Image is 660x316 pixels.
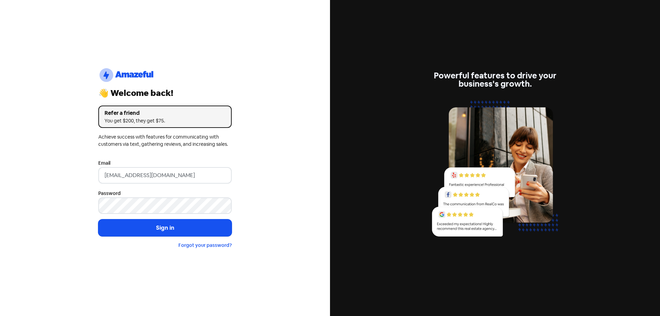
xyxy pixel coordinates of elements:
[428,72,562,88] div: Powerful features to drive your business's growth.
[428,96,562,244] img: reviews
[98,160,110,167] label: Email
[98,133,232,148] div: Achieve success with features for communicating with customers via text, gathering reviews, and i...
[104,109,225,117] div: Refer a friend
[98,190,121,197] label: Password
[98,219,232,237] button: Sign in
[98,89,232,97] div: 👋 Welcome back!
[98,167,232,184] input: Enter your email address...
[104,117,225,124] div: You get $200, they get $75.
[178,242,232,248] a: Forgot your password?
